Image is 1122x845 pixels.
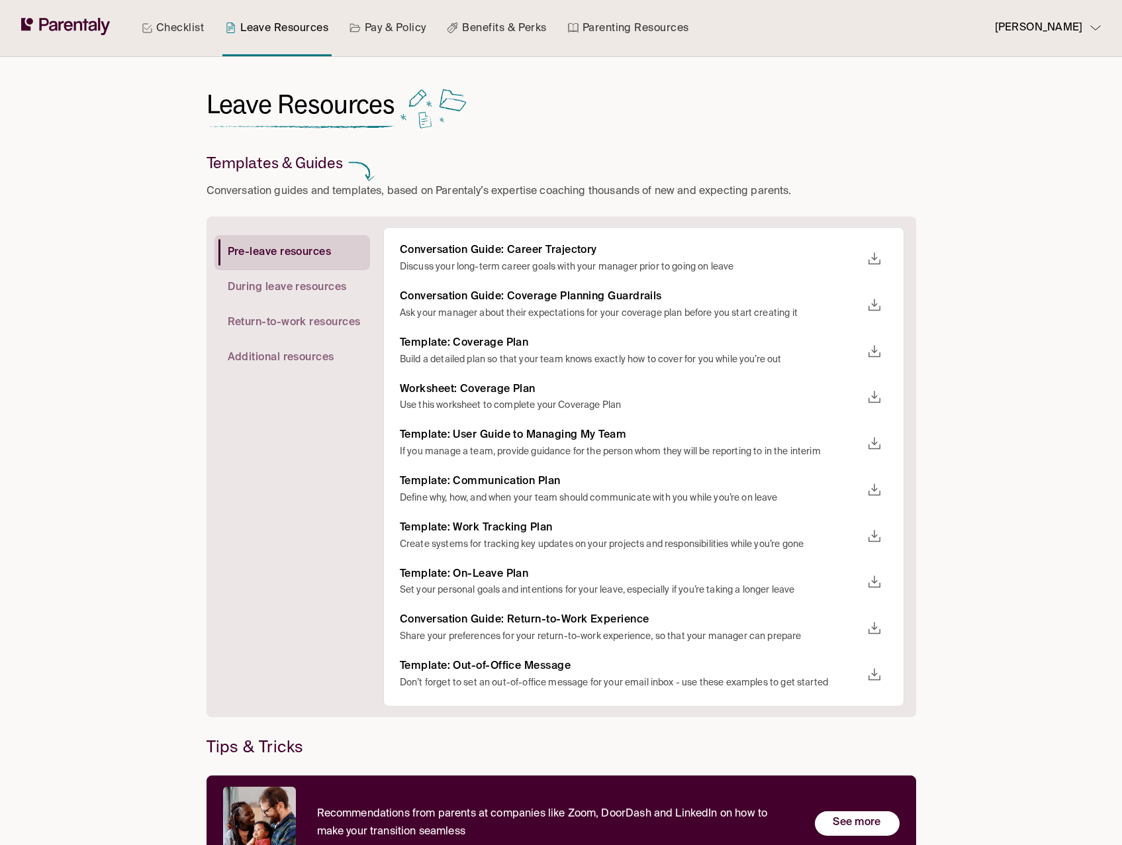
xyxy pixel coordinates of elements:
h6: Template: Work Tracking Plan [400,521,861,535]
p: If you manage a team, provide guidance for the person whom they will be reporting to in the interim [400,445,861,459]
h6: Template: Coverage Plan [400,336,861,350]
h6: Conversation Guide: Career Trajectory [400,244,861,258]
p: See more [833,814,880,832]
p: Define why, how, and when your team should communicate with you while you’re on leave [400,491,861,505]
p: Use this worksheet to complete your Coverage Plan [400,399,861,413]
button: See more [815,811,900,836]
h6: Template: User Guide to Managing My Team [400,428,861,442]
h6: Conversation Guide: Coverage Planning Guardrails [400,290,861,304]
button: download [861,246,888,272]
p: Discuss your long-term career goals with your manager prior to going on leave [400,260,861,274]
p: Build a detailed plan so that your team knows exactly how to cover for you while you’re out [400,353,861,367]
button: download [861,338,888,365]
h6: Conversation Guide: Return-to-Work Experience [400,613,861,627]
p: Don’t forget to set an out-of-office message for your email inbox - use these examples to get sta... [400,676,861,690]
h6: Tips & Tricks [207,738,916,758]
p: Conversation guides and templates, based on Parentaly’s expertise coaching thousands of new and e... [207,183,792,201]
span: Additional resources [228,351,334,365]
p: Set your personal goals and intentions for your leave, especially if you’re taking a longer leave [400,583,861,597]
p: Recommendations from parents at companies like Zoom, DoorDash and LinkedIn on how to make your tr... [317,805,794,841]
span: During leave resources [228,281,347,295]
p: Create systems for tracking key updates on your projects and responsibilities while you’re gone [400,538,861,552]
p: [PERSON_NAME] [995,19,1082,37]
button: download [861,615,888,642]
button: download [861,523,888,550]
span: Resources [277,88,395,121]
button: download [861,292,888,319]
span: Return-to-work resources [228,316,361,330]
button: download [861,430,888,457]
h6: Templates & Guides [207,153,343,172]
button: download [861,569,888,595]
p: Share your preferences for your return-to-work experience, so that your manager can prepare [400,630,861,644]
button: download [861,477,888,503]
p: Ask your manager about their expectations for your coverage plan before you start creating it [400,307,861,321]
h6: Template: On-Leave Plan [400,568,861,581]
h6: Template: Out-of-Office Message [400,660,861,673]
button: download [861,662,888,688]
h6: Worksheet: Coverage Plan [400,383,861,397]
h1: Leave [207,89,395,121]
button: download [861,384,888,411]
h6: Template: Communication Plan [400,475,861,489]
